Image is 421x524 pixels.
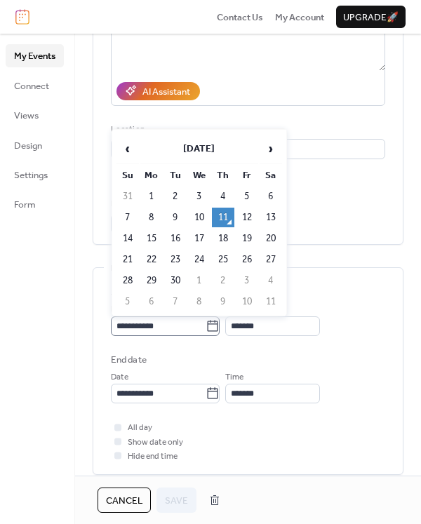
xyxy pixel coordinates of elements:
td: 19 [236,229,258,248]
td: 18 [212,229,234,248]
span: Connect [14,79,49,93]
td: 27 [260,250,282,269]
div: End date [111,353,147,367]
button: AI Assistant [116,82,200,100]
th: [DATE] [140,134,258,164]
a: My Account [275,10,324,24]
td: 3 [236,271,258,290]
td: 17 [188,229,210,248]
td: 1 [188,271,210,290]
td: 31 [116,187,139,206]
td: 15 [140,229,163,248]
th: Su [116,166,139,185]
a: Design [6,134,64,156]
span: Upgrade 🚀 [343,11,399,25]
span: › [260,135,281,163]
th: We [188,166,210,185]
span: Time [225,370,243,384]
td: 10 [236,292,258,311]
span: Design [14,139,42,153]
td: 23 [164,250,187,269]
td: 12 [236,208,258,227]
td: 22 [140,250,163,269]
td: 25 [212,250,234,269]
th: Sa [260,166,282,185]
td: 9 [212,292,234,311]
img: logo [15,9,29,25]
button: Upgrade🚀 [336,6,406,28]
span: All day [128,421,152,435]
td: 11 [212,208,234,227]
span: My Account [275,11,324,25]
a: Form [6,193,64,215]
a: Contact Us [217,10,263,24]
td: 16 [164,229,187,248]
th: Mo [140,166,163,185]
td: 28 [116,271,139,290]
td: 7 [116,208,139,227]
td: 2 [212,271,234,290]
td: 20 [260,229,282,248]
button: Cancel [98,488,151,513]
span: Contact Us [217,11,263,25]
a: Connect [6,74,64,97]
span: Date [111,370,128,384]
td: 14 [116,229,139,248]
td: 1 [140,187,163,206]
span: Form [14,198,36,212]
span: Cancel [106,494,142,508]
td: 8 [188,292,210,311]
td: 4 [212,187,234,206]
td: 10 [188,208,210,227]
td: 5 [236,187,258,206]
td: 29 [140,271,163,290]
a: My Events [6,44,64,67]
td: 6 [140,292,163,311]
td: 5 [116,292,139,311]
th: Tu [164,166,187,185]
td: 13 [260,208,282,227]
td: 9 [164,208,187,227]
a: Views [6,104,64,126]
td: 26 [236,250,258,269]
span: Hide end time [128,450,178,464]
td: 8 [140,208,163,227]
td: 21 [116,250,139,269]
td: 30 [164,271,187,290]
span: Show date only [128,436,183,450]
span: ‹ [117,135,138,163]
td: 3 [188,187,210,206]
td: 24 [188,250,210,269]
a: Settings [6,163,64,186]
th: Fr [236,166,258,185]
td: 6 [260,187,282,206]
span: My Events [14,49,55,63]
td: 11 [260,292,282,311]
td: 7 [164,292,187,311]
div: Location [111,123,382,137]
th: Th [212,166,234,185]
td: 2 [164,187,187,206]
span: Settings [14,168,48,182]
div: AI Assistant [142,85,190,99]
span: Views [14,109,39,123]
td: 4 [260,271,282,290]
